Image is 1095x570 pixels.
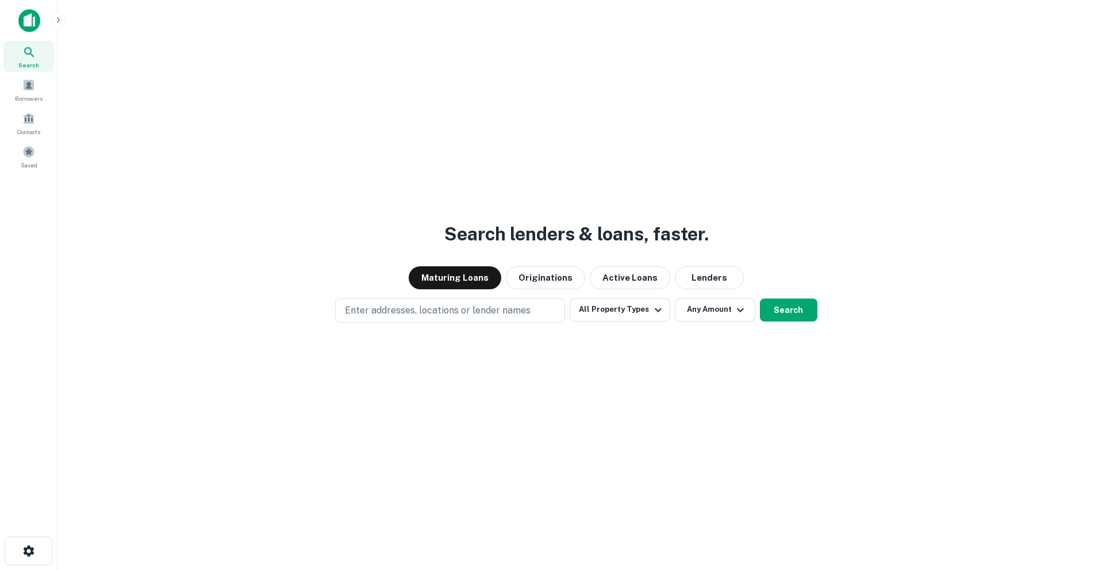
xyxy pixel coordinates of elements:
a: Contacts [3,108,54,139]
a: Saved [3,141,54,172]
h3: Search lenders & loans, faster. [444,220,709,248]
button: Lenders [675,266,744,289]
img: capitalize-icon.png [18,9,40,32]
p: Enter addresses, locations or lender names [345,304,531,317]
button: Maturing Loans [409,266,501,289]
button: Enter addresses, locations or lender names [335,299,565,323]
span: Borrowers [15,94,43,103]
button: Originations [506,266,585,289]
span: Saved [21,160,37,170]
button: All Property Types [570,299,670,322]
a: Borrowers [3,74,54,105]
button: Search [760,299,817,322]
button: Active Loans [590,266,670,289]
button: Any Amount [675,299,755,322]
iframe: Chat Widget [1038,478,1095,533]
span: Search [18,60,39,70]
span: Contacts [17,127,40,136]
a: Search [3,41,54,72]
